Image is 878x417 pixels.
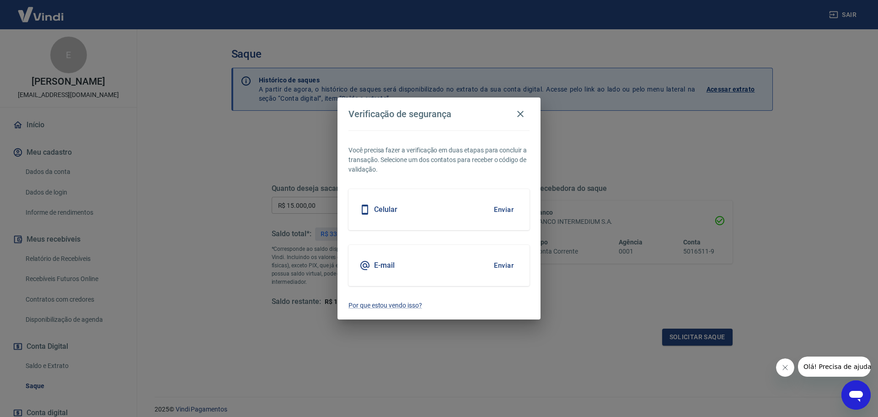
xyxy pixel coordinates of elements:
a: Por que estou vendo isso? [348,301,530,310]
button: Enviar [489,256,519,275]
iframe: Botão para abrir a janela de mensagens [841,380,871,410]
h4: Verificação de segurança [348,108,451,119]
p: Você precisa fazer a verificação em duas etapas para concluir a transação. Selecione um dos conta... [348,146,530,174]
iframe: Fechar mensagem [776,358,794,377]
button: Enviar [489,200,519,219]
iframe: Mensagem da empresa [798,357,871,377]
h5: E-mail [374,261,395,270]
h5: Celular [374,205,397,214]
span: Olá! Precisa de ajuda? [5,6,77,14]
